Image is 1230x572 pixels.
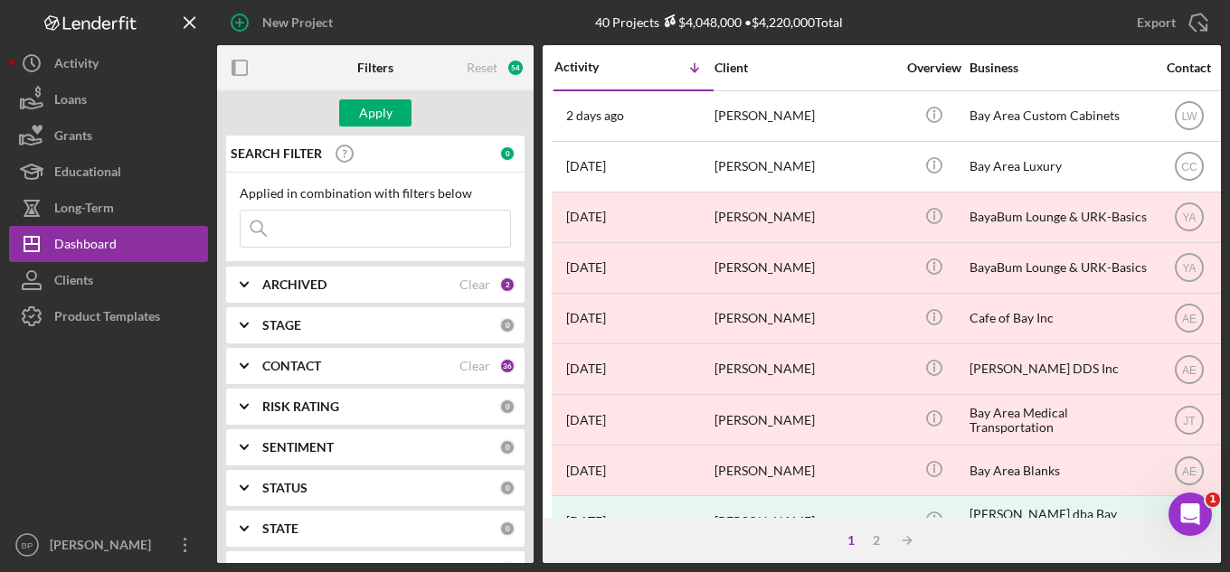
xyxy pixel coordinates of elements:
[9,117,208,154] button: Grants
[1183,414,1196,427] text: JT
[1182,211,1196,224] text: YA
[566,210,606,224] time: 2025-08-21 19:00
[566,514,606,529] time: 2024-11-19 21:58
[714,193,895,241] div: [PERSON_NAME]
[714,143,895,191] div: [PERSON_NAME]
[566,413,606,427] time: 2025-02-19 18:17
[1206,492,1220,507] span: 1
[554,60,634,74] div: Activity
[499,277,516,293] div: 2
[499,145,516,162] div: 0
[54,45,99,86] div: Activity
[9,226,208,262] button: Dashboard
[9,262,208,298] button: Clients
[1181,161,1197,173] text: CC
[566,108,624,123] time: 2025-10-06 18:50
[339,99,412,127] button: Apply
[1137,5,1176,41] div: Export
[231,146,322,161] b: SEARCH FILTER
[499,399,516,415] div: 0
[54,154,121,194] div: Educational
[714,244,895,292] div: [PERSON_NAME]
[54,226,117,267] div: Dashboard
[566,311,606,325] time: 2025-04-02 01:35
[970,143,1150,191] div: Bay Area Luxury
[970,295,1150,342] div: Cafe of Bay Inc
[9,298,208,334] button: Product Templates
[262,359,321,373] b: CONTACT
[499,317,516,333] div: 0
[595,14,843,30] div: 40 Projects • $4,220,000 Total
[1181,313,1196,325] text: AE
[499,358,516,374] div: 36
[499,439,516,455] div: 0
[1168,492,1212,536] iframe: Intercom live chat
[1181,110,1197,123] text: LW
[970,244,1150,292] div: BayaBum Lounge & URK-Basics
[1155,61,1223,75] div: Contact
[970,446,1150,494] div: Bay Area Blanks
[970,396,1150,444] div: Bay Area Medical Transportation
[240,186,511,201] div: Applied in combination with filters below
[217,5,351,41] button: New Project
[970,61,1150,75] div: Business
[714,396,895,444] div: [PERSON_NAME]
[9,527,208,563] button: BP[PERSON_NAME]
[54,81,87,122] div: Loans
[566,464,606,478] time: 2024-11-22 23:04
[714,497,895,545] div: [PERSON_NAME]
[714,446,895,494] div: [PERSON_NAME]
[970,193,1150,241] div: BayaBum Lounge & URK-Basics
[357,61,393,75] b: Filters
[499,480,516,496] div: 0
[262,399,339,414] b: RISK RATING
[566,260,606,275] time: 2025-07-17 22:22
[9,154,208,190] button: Educational
[499,520,516,537] div: 0
[54,190,114,230] div: Long-Term
[659,14,742,30] div: $4,048,000
[459,359,490,373] div: Clear
[359,99,393,127] div: Apply
[566,159,606,173] time: 2025-09-30 20:08
[22,540,33,550] text: BP
[54,298,160,339] div: Product Templates
[900,61,968,75] div: Overview
[714,345,895,393] div: [PERSON_NAME]
[262,521,298,536] b: STATE
[262,277,326,292] b: ARCHIVED
[1119,5,1221,41] button: Export
[1181,363,1196,376] text: AE
[54,262,93,303] div: Clients
[714,295,895,342] div: [PERSON_NAME]
[506,59,525,77] div: 54
[262,440,334,455] b: SENTIMENT
[9,81,208,117] button: Loans
[459,277,490,292] div: Clear
[9,45,208,81] button: Activity
[262,318,301,333] b: STAGE
[54,117,92,158] div: Grants
[970,345,1150,393] div: [PERSON_NAME] DDS Inc
[970,92,1150,140] div: Bay Area Custom Cabinets
[1182,262,1196,275] text: YA
[838,533,864,548] div: 1
[864,533,889,548] div: 2
[262,5,333,41] div: New Project
[566,361,606,376] time: 2025-03-31 21:08
[1181,464,1196,477] text: AE
[45,527,163,567] div: [PERSON_NAME]
[262,481,307,495] b: STATUS
[714,92,895,140] div: [PERSON_NAME]
[970,497,1150,545] div: [PERSON_NAME] dba Bay Vision Media Group LLC
[714,61,895,75] div: Client
[9,190,208,226] button: Long-Term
